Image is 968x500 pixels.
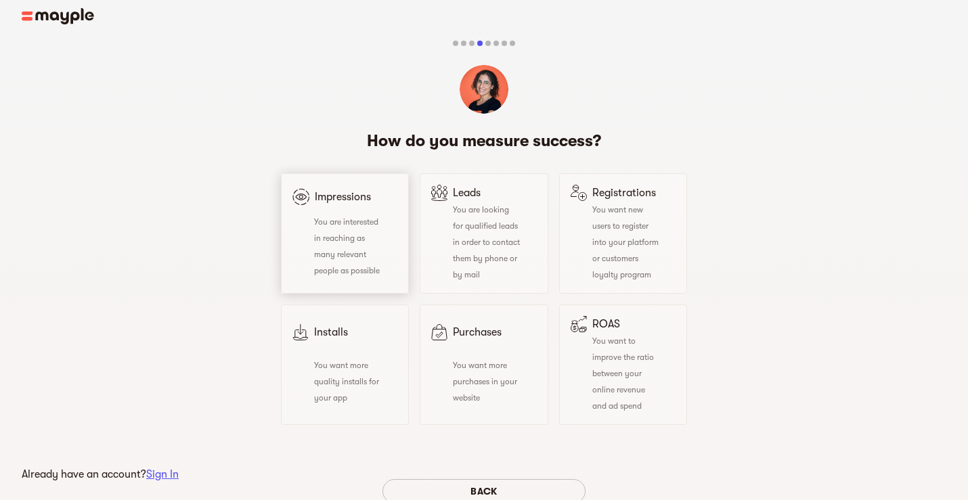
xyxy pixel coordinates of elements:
div: LeadsYou are looking for qualified leads in order to contact them by phone or by mail [420,173,548,294]
p: Registrations [592,185,659,201]
h5: How do you measure success? [286,130,682,152]
p: ROAS [592,316,659,332]
p: Already have an account? [22,466,179,482]
div: ImpressionsYou are interested in reaching as many relevant people as possible [281,173,409,294]
span: You want more purchases in your website [453,361,517,403]
a: Sign In [146,468,179,480]
p: Impressions [315,189,382,205]
img: Main logo [22,8,94,24]
p: Purchases [453,324,520,340]
span: You want more quality installs for your app [314,361,379,403]
span: You want to improve the ratio between your online revenue and ad spend [592,336,654,411]
p: Leads [453,185,520,201]
span: You are looking for qualified leads in order to contact them by phone or by mail [453,205,520,279]
img: Rakefet [460,65,508,114]
div: InstallsYou want more quality installs for your app [281,304,409,425]
span: You are interested in reaching as many relevant people as possible [314,217,380,275]
span: Back [393,483,575,499]
p: Installs [314,324,381,340]
div: ROASYou want to improve the ratio between your online revenue and ad spend [559,304,687,425]
span: You want new users to register into your platform or customers loyalty program [592,205,659,279]
div: PurchasesYou want more purchases in your website [420,304,548,425]
div: RegistrationsYou want new users to register into your platform or customers loyalty program [559,173,687,294]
